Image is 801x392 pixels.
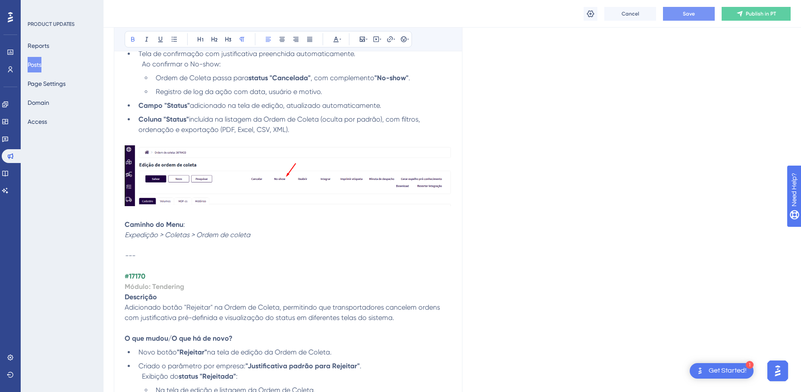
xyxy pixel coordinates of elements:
img: launcher-image-alternative-text [695,366,705,376]
span: Cancel [622,10,639,17]
span: , com complemento [311,74,374,82]
strong: Módulo: Tendering [125,282,184,291]
span: incluída na listagem da Ordem de Coleta (oculta por padrão), com filtros, ordenação e exportação ... [138,115,422,134]
span: Registro de log da ação com data, usuário e motivo. [156,88,322,96]
div: PRODUCT UPDATES [28,21,75,28]
strong: O que mudou/O que há de novo? [125,334,232,342]
span: Publish in PT [746,10,776,17]
span: . [408,74,410,82]
span: adicionado na tela de edição, atualizado automaticamente. [190,101,381,110]
strong: "Rejeitar" [177,348,207,356]
span: Save [683,10,695,17]
span: Exibição do [142,372,179,380]
span: Ao confirmar o No-show: [142,60,221,68]
strong: Caminho do Menu [125,220,183,229]
span: na tela de edição da Ordem de Coleta. [207,348,332,356]
strong: "No-show" [374,74,408,82]
button: Posts [28,57,41,72]
span: Need Help? [20,2,54,13]
span: : [236,372,238,380]
button: Save [663,7,715,21]
em: Expedição > Coletas > Ordem de coleta [125,231,250,239]
strong: Coluna "Status" [138,115,189,123]
strong: status "Rejeitada" [179,372,236,380]
span: . [360,362,361,370]
div: 1 [746,361,754,369]
button: Reports [28,38,49,53]
button: Publish in PT [722,7,791,21]
button: Domain [28,95,49,110]
em: --- [125,251,135,260]
span: Ordem de Coleta passa para [156,74,248,82]
button: Cancel [604,7,656,21]
span: : [183,220,185,229]
div: Open Get Started! checklist, remaining modules: 1 [690,363,754,379]
strong: status "Cancelada" [248,74,311,82]
strong: "Justificativa padrão para Rejeitar" [245,362,360,370]
span: Criado o parâmetro por empresa: [138,362,245,370]
span: Adicionado botão "Rejeitar" na Ordem de Coleta, permitindo que transportadores cancelem ordens co... [125,303,442,322]
strong: Descrição [125,293,157,301]
strong: Campo "Status" [138,101,190,110]
strong: #17170 [125,272,145,280]
span: Tela de confirmação com justificativa preenchida automaticamente. [138,50,355,58]
div: Get Started! [709,366,747,376]
span: Novo botão [138,348,177,356]
iframe: UserGuiding AI Assistant Launcher [765,358,791,384]
button: Page Settings [28,76,66,91]
button: Access [28,114,47,129]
